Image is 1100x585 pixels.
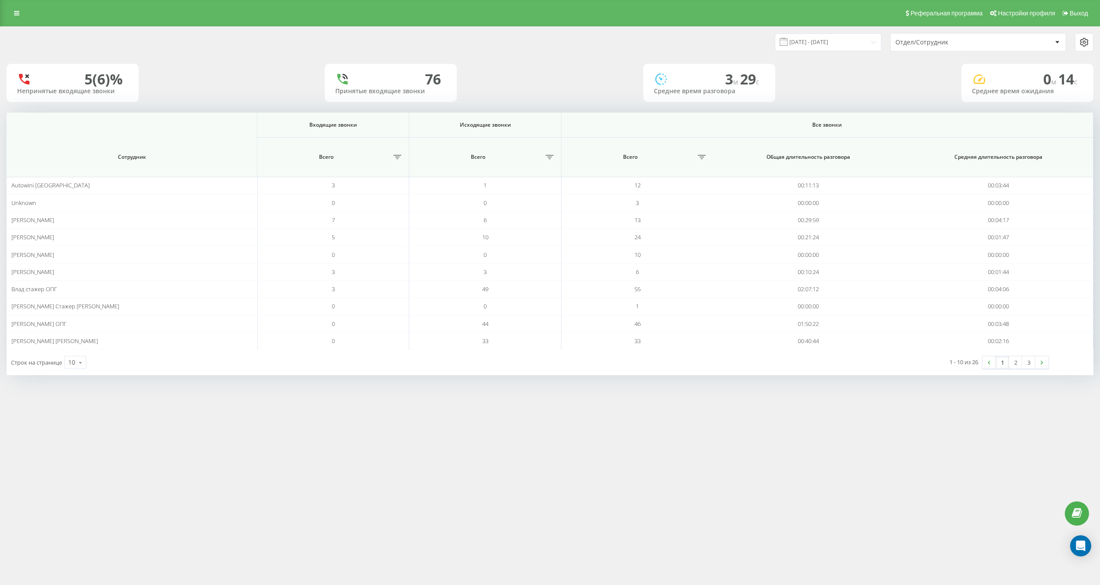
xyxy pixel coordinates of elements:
[713,281,903,298] td: 02:07:12
[335,88,446,95] div: Принятые входящие звонки
[950,358,978,366] div: 1 - 10 из 26
[634,337,641,345] span: 33
[484,268,487,276] span: 3
[566,154,695,161] span: Всего
[262,154,390,161] span: Всего
[998,10,1055,17] span: Настройки профиля
[332,216,335,224] span: 7
[903,194,1093,211] td: 00:00:00
[332,302,335,310] span: 0
[713,194,903,211] td: 00:00:00
[713,212,903,229] td: 00:29:59
[1043,69,1058,88] span: 0
[484,199,487,207] span: 0
[634,216,641,224] span: 13
[972,88,1083,95] div: Среднее время ожидания
[68,358,75,367] div: 10
[725,69,740,88] span: 3
[1058,69,1078,88] span: 14
[17,88,128,95] div: Непринятые входящие звонки
[740,69,759,88] span: 29
[482,285,488,293] span: 49
[903,212,1093,229] td: 00:04:17
[11,251,54,259] span: [PERSON_NAME]
[713,177,903,194] td: 00:11:13
[11,320,67,328] span: [PERSON_NAME] ОПГ
[414,154,543,161] span: Всего
[332,199,335,207] span: 0
[482,337,488,345] span: 33
[634,251,641,259] span: 10
[11,199,36,207] span: Unknown
[23,154,240,161] span: Сотрудник
[903,177,1093,194] td: 00:03:44
[636,302,639,310] span: 1
[713,263,903,281] td: 00:10:24
[727,154,890,161] span: Общая длительность разговора
[269,121,397,128] span: Входящие звонки
[11,337,98,345] span: [PERSON_NAME] [PERSON_NAME]
[1070,535,1091,556] div: Open Intercom Messenger
[903,263,1093,281] td: 00:01:44
[1009,356,1022,369] a: 2
[332,320,335,328] span: 0
[592,121,1062,128] span: Все звонки
[484,302,487,310] span: 0
[634,233,641,241] span: 24
[713,333,903,350] td: 00:40:44
[903,281,1093,298] td: 00:04:06
[634,181,641,189] span: 12
[11,285,57,293] span: Влад стажер ОПГ
[11,181,90,189] span: Autowini [GEOGRAPHIC_DATA]
[654,88,765,95] div: Среднее время разговора
[713,229,903,246] td: 00:21:24
[332,268,335,276] span: 3
[903,229,1093,246] td: 00:01:47
[484,216,487,224] span: 6
[332,251,335,259] span: 0
[903,333,1093,350] td: 00:02:16
[332,233,335,241] span: 5
[421,121,550,128] span: Исходящие звонки
[11,302,119,310] span: [PERSON_NAME] Стажер [PERSON_NAME]
[636,268,639,276] span: 6
[713,246,903,263] td: 00:00:00
[11,268,54,276] span: [PERSON_NAME]
[903,315,1093,333] td: 00:03:48
[910,10,983,17] span: Реферальная программа
[482,320,488,328] span: 44
[11,216,54,224] span: [PERSON_NAME]
[425,71,441,88] div: 76
[713,315,903,333] td: 01:50:22
[733,77,740,87] span: м
[903,246,1093,263] td: 00:00:00
[756,77,759,87] span: c
[917,154,1080,161] span: Средняя длительность разговора
[713,298,903,315] td: 00:00:00
[11,358,62,366] span: Строк на странице
[332,285,335,293] span: 3
[332,337,335,345] span: 0
[482,233,488,241] span: 10
[895,39,1001,46] div: Отдел/Сотрудник
[1074,77,1078,87] span: c
[1070,10,1088,17] span: Выход
[11,233,54,241] span: [PERSON_NAME]
[903,298,1093,315] td: 00:00:00
[634,320,641,328] span: 46
[484,181,487,189] span: 1
[636,199,639,207] span: 3
[1051,77,1058,87] span: м
[634,285,641,293] span: 55
[996,356,1009,369] a: 1
[484,251,487,259] span: 0
[84,71,123,88] div: 5 (6)%
[332,181,335,189] span: 3
[1022,356,1035,369] a: 3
